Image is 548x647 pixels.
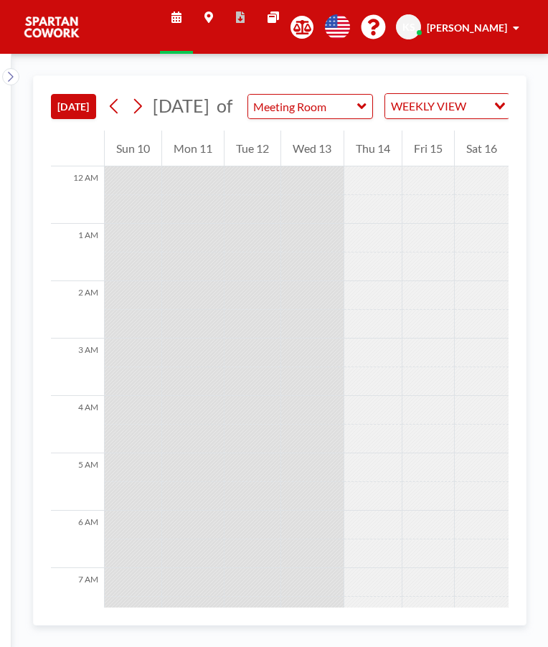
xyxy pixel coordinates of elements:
[23,13,80,42] img: organization-logo
[402,21,415,34] span: KS
[162,131,224,166] div: Mon 11
[455,131,509,166] div: Sat 16
[51,511,104,568] div: 6 AM
[51,94,96,119] button: [DATE]
[385,94,509,118] div: Search for option
[402,131,454,166] div: Fri 15
[217,95,232,117] span: of
[51,166,104,224] div: 12 AM
[427,22,507,34] span: [PERSON_NAME]
[105,131,161,166] div: Sun 10
[471,97,486,115] input: Search for option
[51,224,104,281] div: 1 AM
[248,95,358,118] input: Meeting Room
[51,281,104,339] div: 2 AM
[51,453,104,511] div: 5 AM
[51,568,104,625] div: 7 AM
[51,396,104,453] div: 4 AM
[153,95,209,116] span: [DATE]
[388,97,469,115] span: WEEKLY VIEW
[344,131,402,166] div: Thu 14
[51,339,104,396] div: 3 AM
[281,131,343,166] div: Wed 13
[225,131,280,166] div: Tue 12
